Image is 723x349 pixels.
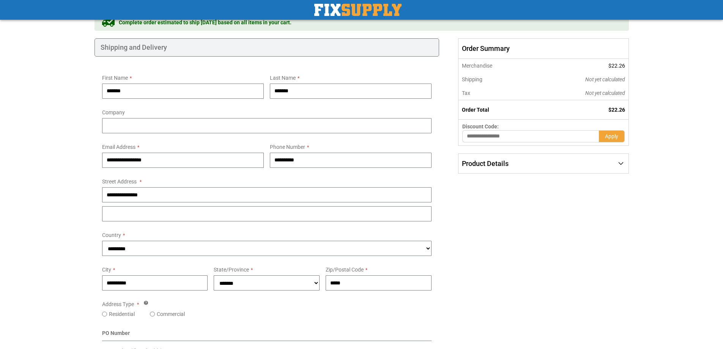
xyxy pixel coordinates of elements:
[605,133,618,139] span: Apply
[585,76,625,82] span: Not yet calculated
[102,232,121,238] span: Country
[462,123,499,129] span: Discount Code:
[458,38,628,59] span: Order Summary
[608,107,625,113] span: $22.26
[157,310,185,318] label: Commercial
[102,267,111,273] span: City
[608,63,625,69] span: $22.26
[102,144,135,150] span: Email Address
[102,329,432,341] div: PO Number
[326,267,364,273] span: Zip/Postal Code
[458,59,534,73] th: Merchandise
[314,4,402,16] a: store logo
[214,267,249,273] span: State/Province
[458,86,534,100] th: Tax
[102,178,137,185] span: Street Address
[102,75,128,81] span: First Name
[119,19,291,26] span: Complete order estimated to ship [DATE] based on all items in your cart.
[462,159,509,167] span: Product Details
[109,310,135,318] label: Residential
[102,109,125,115] span: Company
[462,107,489,113] strong: Order Total
[314,4,402,16] img: Fix Industrial Supply
[102,301,134,307] span: Address Type
[462,76,482,82] span: Shipping
[95,38,439,57] div: Shipping and Delivery
[270,144,305,150] span: Phone Number
[270,75,296,81] span: Last Name
[599,130,625,142] button: Apply
[585,90,625,96] span: Not yet calculated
